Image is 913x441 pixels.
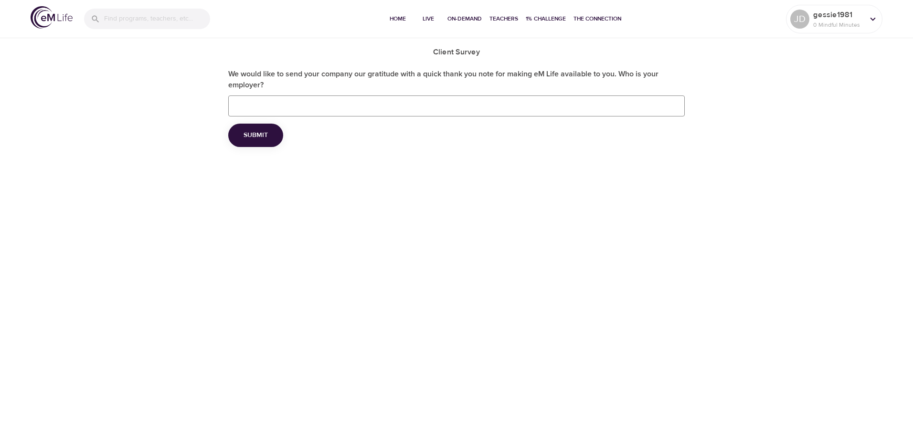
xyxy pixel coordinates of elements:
[228,47,685,57] h5: Client Survey
[813,9,864,21] p: gessie1981
[573,14,621,24] span: The Connection
[489,14,518,24] span: Teachers
[386,14,409,24] span: Home
[526,14,566,24] span: 1% Challenge
[244,129,268,141] span: Submit
[104,9,210,29] input: Find programs, teachers, etc...
[813,21,864,29] p: 0 Mindful Minutes
[790,10,809,29] div: JD
[447,14,482,24] span: On-Demand
[31,6,73,29] img: logo
[417,14,440,24] span: Live
[228,124,283,147] button: Submit
[228,69,685,91] label: We would like to send your company our gratitude with a quick thank you note for making eM Life a...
